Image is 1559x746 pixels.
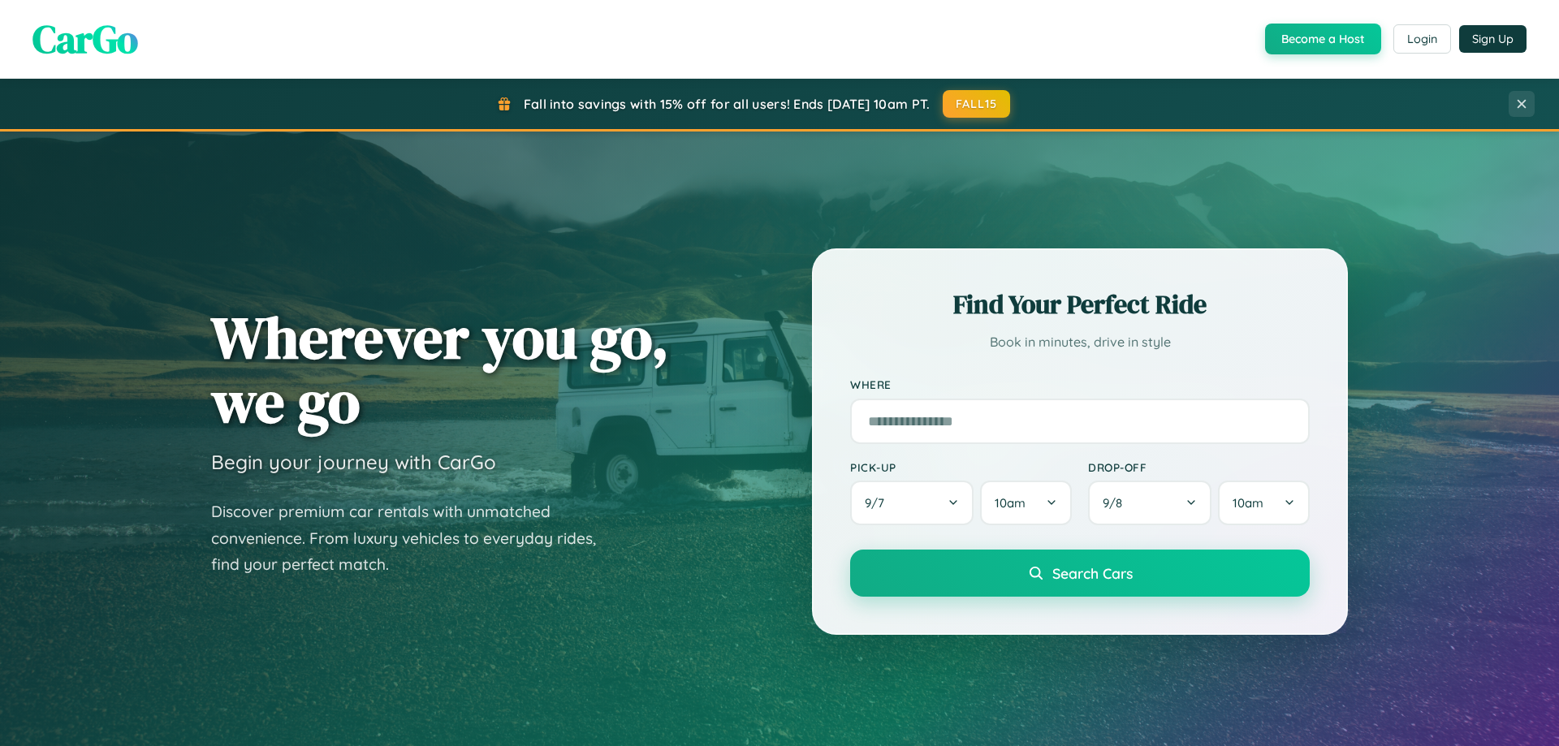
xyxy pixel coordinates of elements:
[1052,564,1133,582] span: Search Cars
[850,460,1072,474] label: Pick-up
[1218,481,1310,525] button: 10am
[1459,25,1527,53] button: Sign Up
[524,96,931,112] span: Fall into savings with 15% off for all users! Ends [DATE] 10am PT.
[211,498,617,578] p: Discover premium car rentals with unmatched convenience. From luxury vehicles to everyday rides, ...
[850,550,1310,597] button: Search Cars
[1265,24,1381,54] button: Become a Host
[850,481,974,525] button: 9/7
[32,12,138,66] span: CarGo
[995,495,1026,511] span: 10am
[980,481,1072,525] button: 10am
[1088,481,1211,525] button: 9/8
[850,378,1310,392] label: Where
[1103,495,1130,511] span: 9 / 8
[943,90,1011,118] button: FALL15
[850,287,1310,322] h2: Find Your Perfect Ride
[211,305,669,433] h1: Wherever you go, we go
[1088,460,1310,474] label: Drop-off
[865,495,892,511] span: 9 / 7
[1233,495,1263,511] span: 10am
[1393,24,1451,54] button: Login
[850,330,1310,354] p: Book in minutes, drive in style
[211,450,496,474] h3: Begin your journey with CarGo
